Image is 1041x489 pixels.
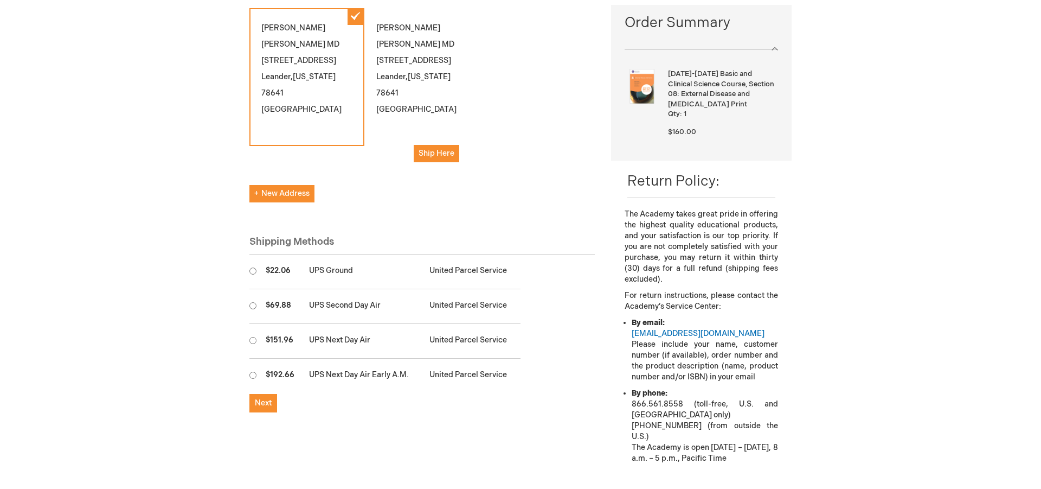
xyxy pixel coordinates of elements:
a: [EMAIL_ADDRESS][DOMAIN_NAME] [632,329,764,338]
strong: By email: [632,318,665,327]
span: $151.96 [266,335,293,345]
td: UPS Ground [304,255,425,289]
td: United Parcel Service [424,289,520,324]
button: New Address [249,185,314,202]
strong: By phone: [632,389,667,398]
span: [US_STATE] [293,72,336,81]
td: UPS Next Day Air Early A.M. [304,359,425,393]
span: New Address [254,189,310,198]
li: 866.561.8558 (toll-free, U.S. and [GEOGRAPHIC_DATA] only) [PHONE_NUMBER] (from outside the U.S.) ... [632,388,778,464]
span: Return Policy: [627,173,719,190]
div: Shipping Methods [249,235,595,255]
span: Ship Here [419,149,454,158]
span: Next [255,398,272,408]
img: 2025-2026 Basic and Clinical Science Course, Section 08: External Disease and Cornea Print [625,69,659,104]
p: The Academy takes great pride in offering the highest quality educational products, and your sati... [625,209,778,285]
button: Next [249,394,277,412]
span: $69.88 [266,301,291,310]
li: Please include your name, customer number (if available), order number and the product descriptio... [632,317,778,383]
span: $22.06 [266,266,291,275]
span: Order Summary [625,13,778,39]
span: , [291,72,293,81]
div: [PERSON_NAME] [PERSON_NAME] MD [STREET_ADDRESS] Leander 78641 [GEOGRAPHIC_DATA] [364,8,479,174]
td: United Parcel Service [424,359,520,393]
strong: [DATE]-[DATE] Basic and Clinical Science Course, Section 08: External Disease and [MEDICAL_DATA] ... [668,69,775,109]
span: Qty [668,110,680,118]
td: UPS Second Day Air [304,289,425,324]
span: 1 [684,110,686,118]
div: [PERSON_NAME] [PERSON_NAME] MD [STREET_ADDRESS] Leander 78641 [GEOGRAPHIC_DATA] [249,8,364,146]
span: $160.00 [668,128,696,136]
span: , [406,72,408,81]
td: United Parcel Service [424,324,520,359]
p: For return instructions, please contact the Academy’s Service Center: [625,290,778,312]
span: $192.66 [266,370,294,379]
td: United Parcel Service [424,255,520,289]
td: UPS Next Day Air [304,324,425,359]
span: [US_STATE] [408,72,451,81]
button: Ship Here [414,145,459,162]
